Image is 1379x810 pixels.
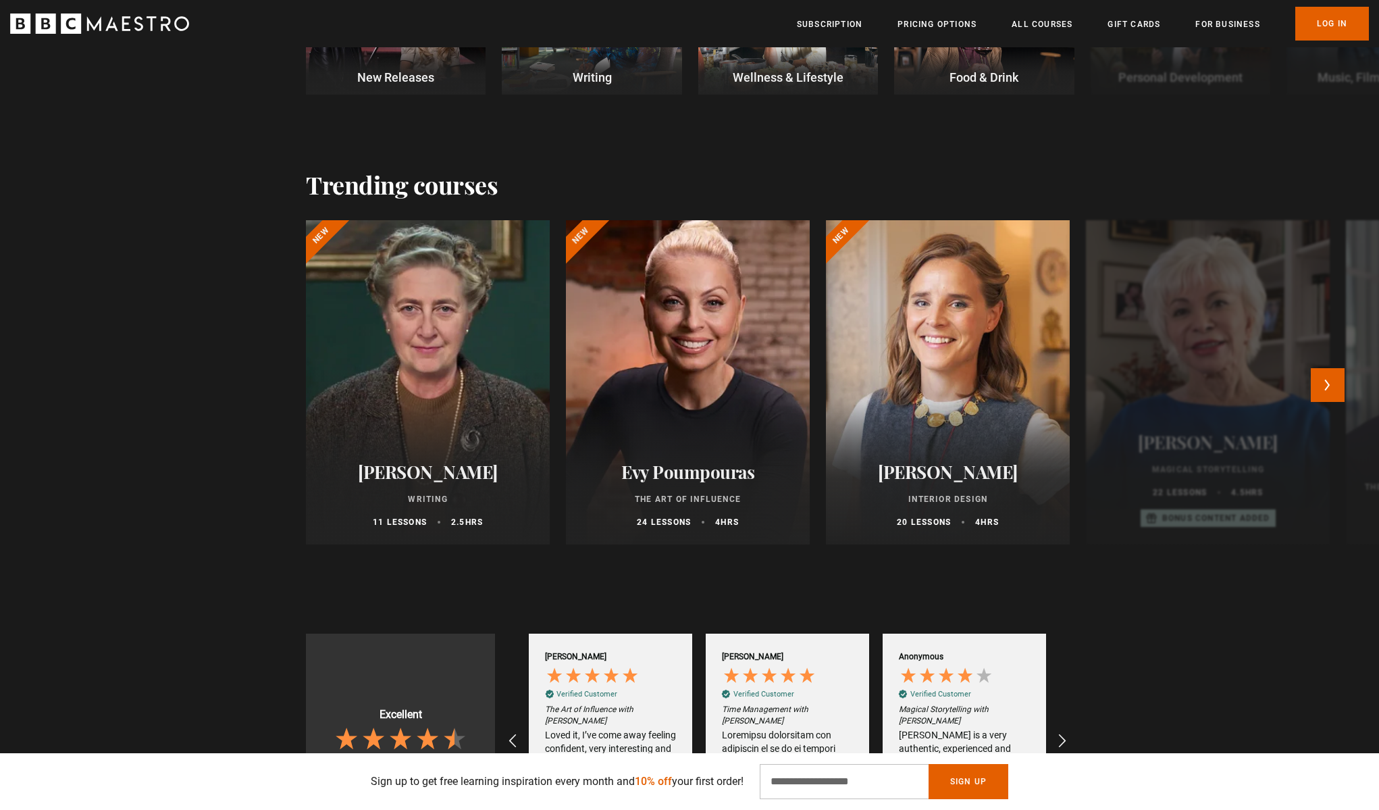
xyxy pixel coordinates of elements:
[306,220,550,545] a: [PERSON_NAME] Writing 11 lessons 2.5hrs New
[322,493,534,505] p: Writing
[1091,68,1270,86] p: Personal Development
[380,707,422,722] div: Excellent
[910,689,971,699] div: Verified Customer
[545,666,643,688] div: 5 Stars
[1153,486,1207,499] p: 22 lessons
[975,516,999,528] p: 4
[698,68,878,86] p: Wellness & Lifestyle
[545,729,676,769] div: Loved it, I’ve come away feeling confident, very interesting and varied example
[894,68,1074,86] p: Food & Drink
[306,68,486,86] p: New Releases
[721,517,739,527] abbr: hrs
[1245,488,1264,497] abbr: hrs
[465,517,484,527] abbr: hrs
[545,704,676,727] em: The Art of Influence with [PERSON_NAME]
[897,18,977,31] a: Pricing Options
[797,7,1369,41] nav: Primary
[1231,486,1263,499] p: 4.5
[566,220,810,545] a: Evy Poumpouras The Art of Influence 24 lessons 4hrs New
[10,14,189,34] svg: BBC Maestro
[733,689,794,699] div: Verified Customer
[497,725,529,757] div: REVIEWS.io Carousel Scroll Left
[899,666,997,688] div: 4 Stars
[556,689,617,699] div: Verified Customer
[1012,18,1072,31] a: All Courses
[899,704,1030,727] em: Magical Storytelling with [PERSON_NAME]
[899,651,943,663] div: Anonymous
[1102,432,1313,453] h2: [PERSON_NAME]
[897,516,951,528] p: 20 lessons
[1045,725,1078,757] div: REVIEWS.io Carousel Scroll Right
[1195,18,1259,31] a: For business
[1295,7,1369,41] a: Log In
[842,493,1053,505] p: Interior Design
[371,774,744,790] p: Sign up to get free learning inspiration every month and your first order!
[826,220,1070,545] a: [PERSON_NAME] Interior Design 20 lessons 4hrs New
[322,461,534,482] h2: [PERSON_NAME]
[715,516,739,528] p: 4
[722,729,853,795] div: Loremipsu dolorsitam con adipiscin el se do ei tempori utlab et dolorem. Aliqua E admini ve, Q no...
[1102,463,1313,476] p: Magical Storytelling
[1108,18,1160,31] a: Gift Cards
[637,516,691,528] p: 24 lessons
[842,461,1053,482] h2: [PERSON_NAME]
[306,170,498,199] h2: Trending courses
[981,517,999,527] abbr: hrs
[929,764,1008,799] button: Sign Up
[582,461,793,482] h2: Evy Poumpouras
[502,68,681,86] p: Writing
[1162,512,1270,524] p: Bonus content added
[582,493,793,505] p: The Art of Influence
[451,516,483,528] p: 2.5
[333,726,468,753] div: 4.7 Stars
[722,704,853,727] em: Time Management with [PERSON_NAME]
[373,516,427,528] p: 11 lessons
[1086,220,1330,545] a: [PERSON_NAME] Magical Storytelling 22 lessons 4.5hrs Bonus content added
[797,18,862,31] a: Subscription
[635,775,672,788] span: 10% off
[722,666,820,688] div: 5 Stars
[722,651,783,663] div: [PERSON_NAME]
[545,651,606,663] div: [PERSON_NAME]
[899,729,1030,769] div: [PERSON_NAME] is a very authentic, experienced and good writer---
